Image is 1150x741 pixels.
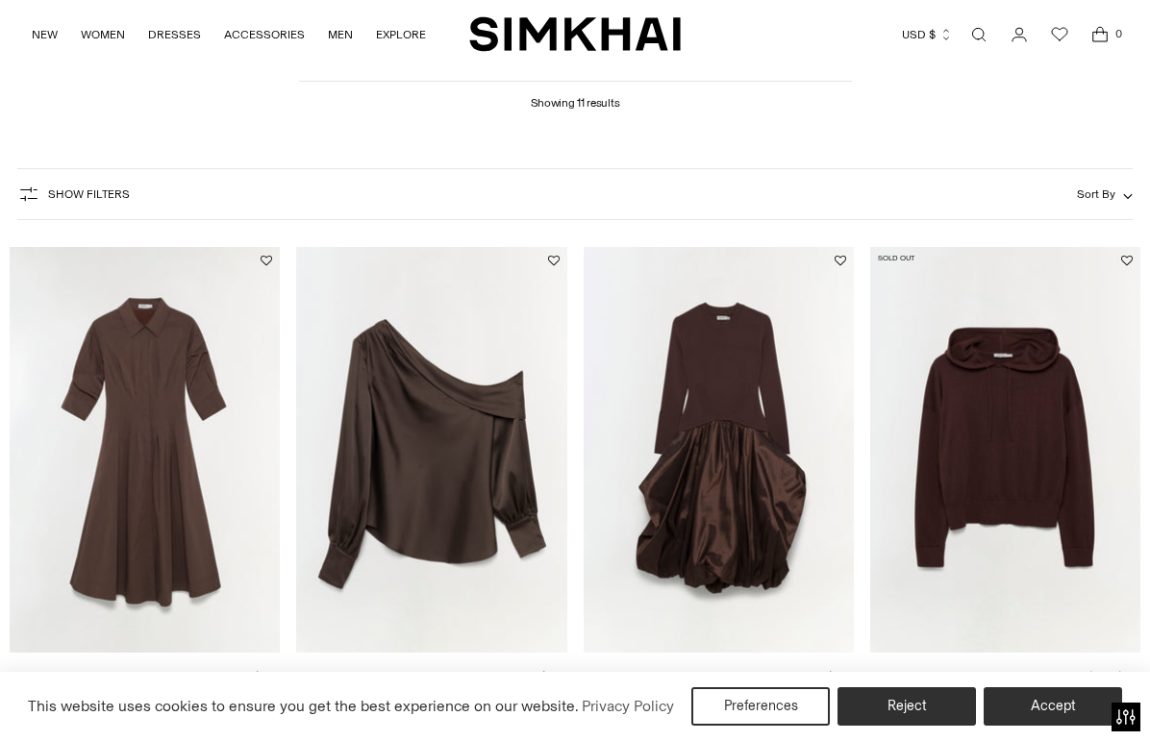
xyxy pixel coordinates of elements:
[376,13,426,56] a: EXPLORE
[984,687,1122,726] button: Accept
[296,669,412,682] a: [PERSON_NAME] Top
[224,13,305,56] a: ACCESSORIES
[17,179,130,210] button: Show Filters
[48,187,130,201] span: Show Filters
[902,13,953,56] button: USD $
[10,669,64,682] a: Jazz Dress
[1077,184,1133,205] button: Sort By
[584,669,759,682] a: [PERSON_NAME] Knit Midi Dress
[870,669,1002,682] a: Cotton Cashmere Hoodie
[469,15,681,53] a: SIMKHAI
[1110,25,1127,42] span: 0
[148,13,201,56] a: DRESSES
[579,692,677,721] a: Privacy Policy (opens in a new tab)
[837,687,976,726] button: Reject
[32,13,58,56] a: NEW
[531,82,620,110] h1: Showing 11 results
[15,668,193,726] iframe: Sign Up via Text for Offers
[328,13,353,56] a: MEN
[1081,15,1119,54] a: Open cart modal
[1040,15,1079,54] a: Wishlist
[691,687,830,726] button: Preferences
[28,697,579,715] span: This website uses cookies to ensure you get the best experience on our website.
[960,15,998,54] a: Open search modal
[1000,15,1038,54] a: Go to the account page
[81,13,125,56] a: WOMEN
[1077,187,1115,201] span: Sort By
